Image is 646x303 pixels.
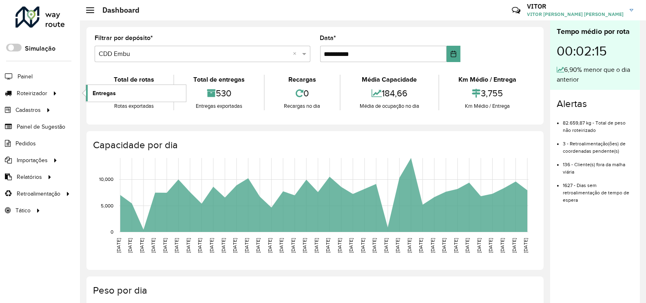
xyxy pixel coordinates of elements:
[15,139,36,148] span: Pedidos
[127,238,133,253] text: [DATE]
[111,229,113,234] text: 0
[97,102,171,110] div: Rotas exportadas
[244,238,249,253] text: [DATE]
[302,238,307,253] text: [DATE]
[563,113,633,134] li: 82.659,87 kg - Total de peso não roteirizado
[15,106,41,114] span: Cadastros
[18,72,33,81] span: Painel
[267,85,337,102] div: 0
[116,238,121,253] text: [DATE]
[343,75,436,85] div: Média Capacidade
[453,238,458,253] text: [DATE]
[25,44,55,53] label: Simulação
[465,238,470,253] text: [DATE]
[93,89,116,98] span: Entregas
[447,46,460,62] button: Choose Date
[267,102,337,110] div: Recargas no dia
[348,238,354,253] text: [DATE]
[395,238,400,253] text: [DATE]
[557,98,633,110] h4: Alertas
[511,238,517,253] text: [DATE]
[563,155,633,176] li: 136 - Cliente(s) fora da malha viária
[476,238,482,253] text: [DATE]
[94,6,139,15] h2: Dashboard
[557,37,633,65] div: 00:02:15
[150,238,156,253] text: [DATE]
[500,238,505,253] text: [DATE]
[232,238,237,253] text: [DATE]
[209,238,214,253] text: [DATE]
[97,75,171,85] div: Total de rotas
[17,173,42,181] span: Relatórios
[176,85,262,102] div: 530
[139,238,144,253] text: [DATE]
[176,102,262,110] div: Entregas exportadas
[325,238,330,253] text: [DATE]
[293,49,300,59] span: Clear all
[176,75,262,85] div: Total de entregas
[314,238,319,253] text: [DATE]
[441,75,533,85] div: Km Médio / Entrega
[174,238,179,253] text: [DATE]
[441,85,533,102] div: 3,755
[320,33,336,43] label: Data
[441,102,533,110] div: Km Médio / Entrega
[267,75,337,85] div: Recargas
[372,238,377,253] text: [DATE]
[279,238,284,253] text: [DATE]
[523,238,528,253] text: [DATE]
[343,85,436,102] div: 184,66
[101,203,113,208] text: 5,000
[360,238,365,253] text: [DATE]
[93,285,535,296] h4: Peso por dia
[407,238,412,253] text: [DATE]
[267,238,272,253] text: [DATE]
[507,2,525,19] a: Contato Rápido
[17,156,48,165] span: Importações
[563,176,633,204] li: 1627 - Dias sem retroalimentação de tempo de espera
[197,238,203,253] text: [DATE]
[557,26,633,37] div: Tempo médio por rota
[162,238,168,253] text: [DATE]
[17,189,60,198] span: Retroalimentação
[430,238,435,253] text: [DATE]
[337,238,342,253] text: [DATE]
[15,206,31,215] span: Tático
[255,238,261,253] text: [DATE]
[527,11,624,18] span: VITOR [PERSON_NAME] [PERSON_NAME]
[86,85,186,101] a: Entregas
[95,33,153,43] label: Filtrar por depósito
[563,134,633,155] li: 3 - Retroalimentação(ões) de coordenadas pendente(s)
[99,177,113,182] text: 10,000
[221,238,226,253] text: [DATE]
[290,238,296,253] text: [DATE]
[418,238,423,253] text: [DATE]
[17,123,65,131] span: Painel de Sugestão
[383,238,389,253] text: [DATE]
[488,238,493,253] text: [DATE]
[441,238,447,253] text: [DATE]
[186,238,191,253] text: [DATE]
[343,102,436,110] div: Média de ocupação no dia
[93,139,535,151] h4: Capacidade por dia
[17,89,47,98] span: Roteirizador
[557,65,633,85] div: 6,90% menor que o dia anterior
[527,2,624,10] h3: VITOR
